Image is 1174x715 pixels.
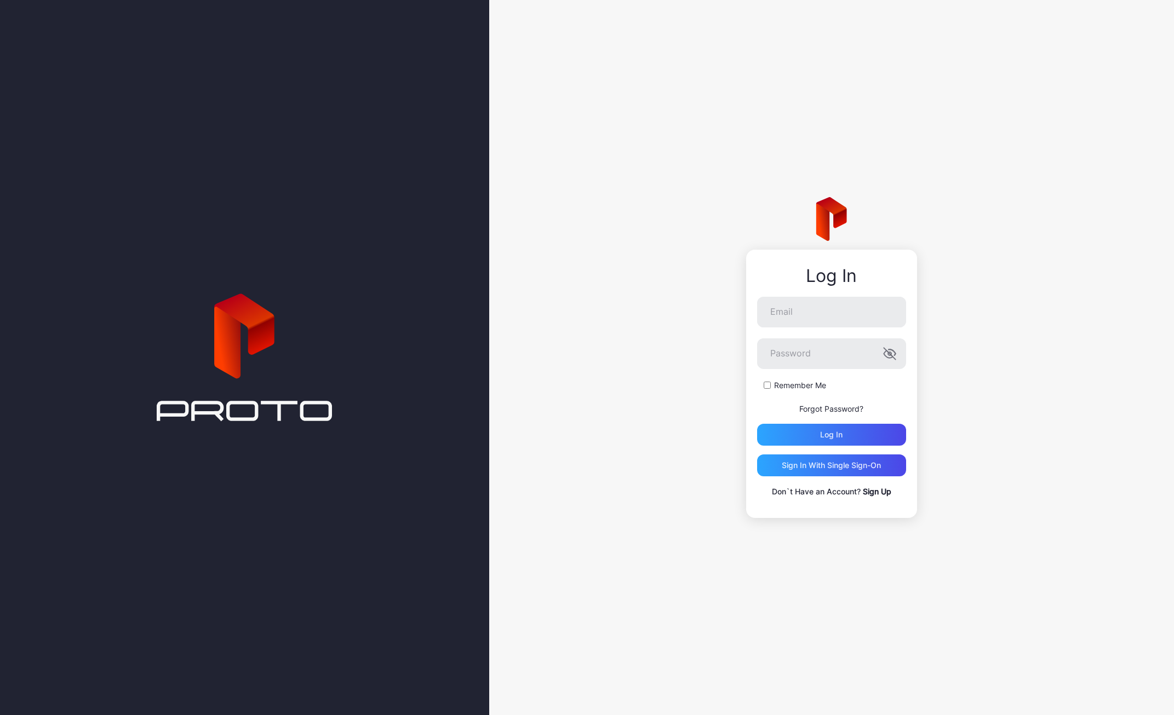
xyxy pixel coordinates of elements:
input: Password [757,338,906,369]
a: Forgot Password? [799,404,863,413]
label: Remember Me [774,380,826,391]
button: Sign in With Single Sign-On [757,454,906,476]
a: Sign Up [863,487,891,496]
div: Log In [757,266,906,286]
input: Email [757,297,906,327]
button: Password [883,347,896,360]
div: Log in [820,430,843,439]
button: Log in [757,424,906,446]
div: Sign in With Single Sign-On [782,461,881,470]
p: Don`t Have an Account? [757,485,906,498]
